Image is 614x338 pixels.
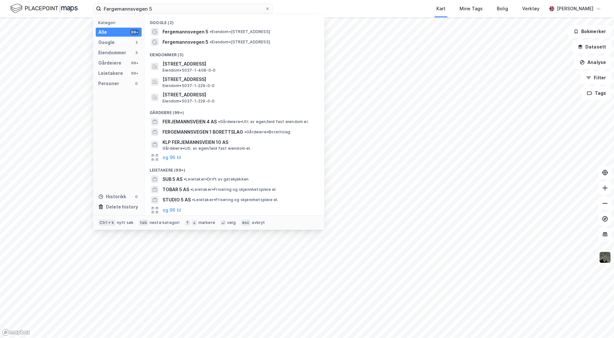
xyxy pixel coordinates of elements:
div: Gårdeiere [98,59,121,67]
img: logo.f888ab2527a4732fd821a326f86c7f29.svg [10,3,78,14]
span: [STREET_ADDRESS] [162,76,317,83]
div: Kontrollprogram for chat [582,307,614,338]
span: [STREET_ADDRESS] [162,91,317,99]
span: [STREET_ADDRESS] [162,60,317,68]
div: 99+ [130,30,139,35]
span: Eiendom • [STREET_ADDRESS] [210,40,270,45]
span: • [192,197,194,202]
span: Eiendom • 5037-1-229-0-0 [162,99,215,104]
div: avbryt [252,220,265,225]
div: neste kategori [150,220,180,225]
span: FERGEMANNSVEGEN 1 BORETTSLAG [162,128,243,136]
a: Mapbox homepage [2,329,30,336]
div: esc [241,219,251,226]
div: [PERSON_NAME] [557,5,593,13]
span: • [210,40,212,44]
div: Bolig [497,5,508,13]
div: Leietakere (99+) [145,163,324,174]
span: Eiendom • 5037-1-229-0-0 [162,83,215,88]
div: 99+ [130,71,139,76]
div: Historikk [98,193,126,200]
span: Fergemannsvegen 5 [162,28,208,36]
span: • [190,187,192,192]
div: Gårdeiere (99+) [145,105,324,117]
span: Gårdeiere • Utl. av egen/leid fast eiendom el. [162,146,251,151]
span: • [244,129,246,134]
div: Kart [436,5,445,13]
span: • [210,29,212,34]
div: Eiendommer (3) [145,47,324,59]
span: STUDIO 5 AS [162,196,191,204]
span: Leietaker • Drift av gatekjøkken [184,177,249,182]
span: Gårdeiere • Borettslag [244,129,290,135]
span: • [218,119,220,124]
div: 0 [134,81,139,86]
button: Filter [581,71,611,84]
button: Tags [582,87,611,100]
div: tab [139,219,148,226]
span: KLP FERJEMANNSVEIEN 10 AS [162,138,317,146]
div: Personer [98,80,119,87]
div: 2 [134,40,139,45]
span: Eiendom • 5037-1-408-0-0 [162,68,215,73]
div: 3 [134,50,139,55]
div: Verktøy [522,5,539,13]
div: Google [98,39,115,46]
button: Datasett [572,40,611,53]
span: SUB 5 AS [162,175,182,183]
span: Fergemannsvegen 5 [162,38,208,46]
div: 0 [134,194,139,199]
button: og 96 til [162,206,181,214]
div: 99+ [130,60,139,66]
div: Google (2) [145,15,324,27]
button: Analyse [574,56,611,69]
div: Mine Tags [460,5,483,13]
span: • [184,177,186,182]
span: Leietaker • Frisering og skjønnhetspleie el. [192,197,278,202]
img: 9k= [599,251,611,263]
input: Søk på adresse, matrikkel, gårdeiere, leietakere eller personer [101,4,265,13]
div: velg [227,220,236,225]
div: Leietakere [98,69,123,77]
div: Eiendommer [98,49,126,57]
div: Ctrl + k [98,219,116,226]
button: Bokmerker [568,25,611,38]
span: TOBAR 5 AS [162,186,189,193]
div: Delete history [106,203,138,211]
div: nytt søk [117,220,134,225]
span: Leietaker • Frisering og skjønnhetspleie el. [190,187,277,192]
button: og 96 til [162,154,181,161]
iframe: Chat Widget [582,307,614,338]
div: Kategori [98,20,142,25]
span: FERJEMANNSVEIEN 4 AS [162,118,217,126]
span: Eiendom • [STREET_ADDRESS] [210,29,270,34]
div: Alle [98,28,107,36]
span: Gårdeiere • Utl. av egen/leid fast eiendom el. [218,119,309,124]
div: markere [198,220,215,225]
